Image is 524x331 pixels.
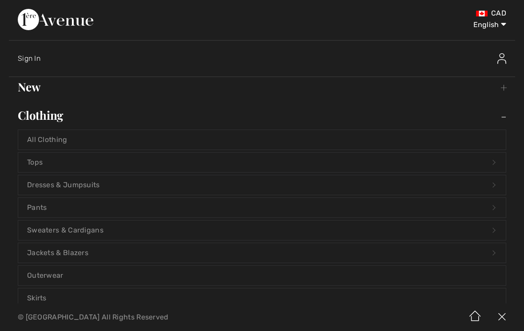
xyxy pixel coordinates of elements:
span: Chat [21,6,39,14]
a: All Clothing [18,130,506,150]
span: Sign In [18,54,40,63]
div: CAD [308,9,506,18]
a: Outerwear [18,266,506,285]
p: © [GEOGRAPHIC_DATA] All Rights Reserved [18,314,308,320]
a: Jackets & Blazers [18,243,506,263]
a: Dresses & Jumpsuits [18,175,506,195]
img: 1ère Avenue [18,9,93,30]
img: Home [462,303,488,331]
a: Pants [18,198,506,217]
a: Clothing [9,106,515,125]
a: Sweaters & Cardigans [18,221,506,240]
img: Sign In [497,53,506,64]
img: X [488,303,515,331]
a: Skirts [18,288,506,308]
a: Tops [18,153,506,172]
a: New [9,77,515,97]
